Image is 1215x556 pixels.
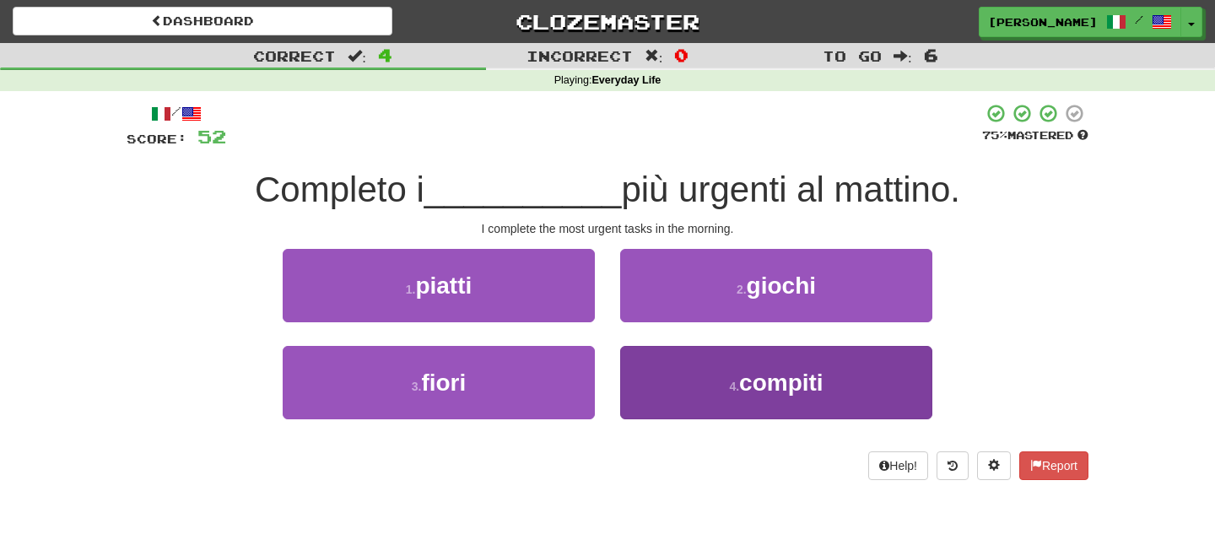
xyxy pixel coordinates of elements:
span: 0 [674,45,688,65]
span: : [645,49,663,63]
button: Round history (alt+y) [937,451,969,480]
span: [PERSON_NAME] [988,14,1098,30]
button: Help! [868,451,928,480]
span: : [894,49,912,63]
span: compiti [739,370,823,396]
button: 4.compiti [620,346,932,419]
span: : [348,49,366,63]
button: 2.giochi [620,249,932,322]
button: 1.piatti [283,249,595,322]
span: Score: [127,132,187,146]
span: piatti [415,273,472,299]
small: 4 . [729,380,739,393]
span: più urgenti al mattino. [621,170,960,209]
span: fiori [421,370,466,396]
a: Dashboard [13,7,392,35]
span: / [1135,13,1143,25]
a: Clozemaster [418,7,797,36]
a: [PERSON_NAME] / [979,7,1181,37]
span: Correct [253,47,336,64]
span: 4 [378,45,392,65]
span: Incorrect [526,47,633,64]
div: Mastered [982,128,1088,143]
strong: Everyday Life [591,74,661,86]
span: 75 % [982,128,1007,142]
div: I complete the most urgent tasks in the morning. [127,220,1088,237]
button: Report [1019,451,1088,480]
span: __________ [424,170,622,209]
small: 2 . [737,283,747,296]
small: 1 . [406,283,416,296]
span: Completo i [255,170,424,209]
small: 3 . [412,380,422,393]
span: 52 [197,126,226,147]
button: 3.fiori [283,346,595,419]
span: 6 [924,45,938,65]
div: / [127,103,226,124]
span: To go [823,47,882,64]
span: giochi [747,273,816,299]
